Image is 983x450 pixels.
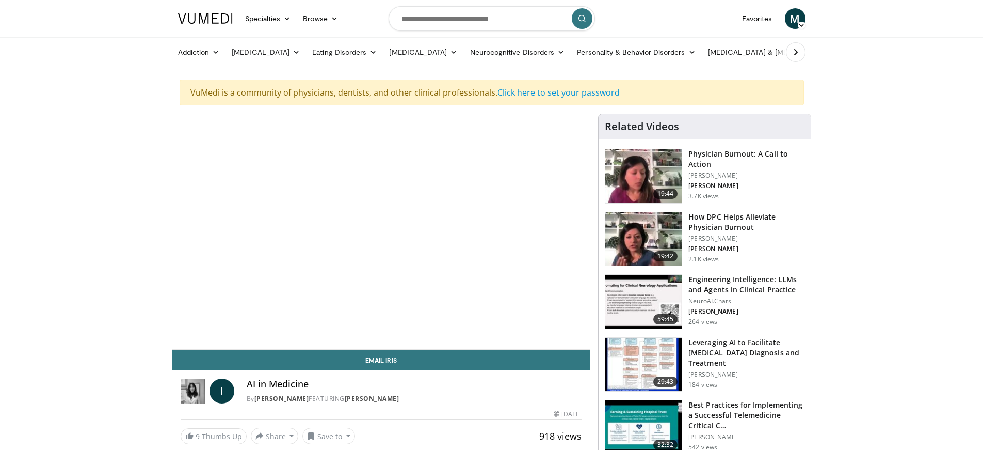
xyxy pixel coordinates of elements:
img: a028b2ed-2799-4348-b6b4-733b0fc51b04.150x105_q85_crop-smart_upscale.jpg [605,338,682,392]
button: Save to [302,428,355,444]
a: [MEDICAL_DATA] & [MEDICAL_DATA] [702,42,849,63]
a: Browse [297,8,344,29]
span: 59:45 [653,314,678,324]
h4: AI in Medicine [247,379,582,390]
span: 32:32 [653,440,678,450]
p: 3.7K views [688,192,719,200]
a: [PERSON_NAME] [254,394,309,403]
img: VuMedi Logo [178,13,233,24]
img: 8c03ed1f-ed96-42cb-9200-2a88a5e9b9ab.150x105_q85_crop-smart_upscale.jpg [605,212,682,266]
a: 59:45 Engineering Intelligence: LLMs and Agents in Clinical Practice NeuroAI.Chats [PERSON_NAME] ... [605,274,804,329]
h4: Related Videos [605,120,679,133]
span: 29:43 [653,377,678,387]
p: 184 views [688,381,717,389]
button: Share [251,428,299,444]
h3: Best Practices for Implementing a Successful Telemedicine Critical C… [688,400,804,431]
a: 19:42 How DPC Helps Alleviate Physician Burnout [PERSON_NAME] [PERSON_NAME] 2.1K views [605,212,804,267]
a: Click here to set your password [497,87,620,98]
h3: Physician Burnout: A Call to Action [688,149,804,169]
div: [DATE] [554,410,582,419]
p: 2.1K views [688,255,719,263]
div: VuMedi is a community of physicians, dentists, and other clinical professionals. [180,80,804,105]
input: Search topics, interventions [389,6,595,31]
a: [MEDICAL_DATA] [225,42,306,63]
a: Neurocognitive Disorders [464,42,571,63]
p: [PERSON_NAME] [688,182,804,190]
video-js: Video Player [172,114,590,350]
a: M [785,8,805,29]
a: Favorites [736,8,779,29]
a: Personality & Behavior Disorders [571,42,701,63]
a: [PERSON_NAME] [345,394,399,403]
p: [PERSON_NAME] [688,307,804,316]
p: [PERSON_NAME] [688,235,804,243]
img: ea6b8c10-7800-4812-b957-8d44f0be21f9.150x105_q85_crop-smart_upscale.jpg [605,275,682,329]
p: [PERSON_NAME] [688,433,804,441]
a: 19:44 Physician Burnout: A Call to Action [PERSON_NAME] [PERSON_NAME] 3.7K views [605,149,804,204]
a: [MEDICAL_DATA] [383,42,463,63]
span: 19:44 [653,189,678,199]
p: [PERSON_NAME] [688,172,804,180]
h3: How DPC Helps Alleviate Physician Burnout [688,212,804,232]
a: Eating Disorders [306,42,383,63]
h3: Leveraging AI to Facilitate [MEDICAL_DATA] Diagnosis and Treatment [688,337,804,368]
span: 918 views [539,430,582,442]
img: Dr. Iris Gorfinkel [181,379,205,404]
a: Email Iris [172,350,590,370]
h3: Engineering Intelligence: LLMs and Agents in Clinical Practice [688,274,804,295]
a: Addiction [172,42,226,63]
div: By FEATURING [247,394,582,404]
span: 9 [196,431,200,441]
p: 264 views [688,318,717,326]
p: [PERSON_NAME] [688,370,804,379]
a: 29:43 Leveraging AI to Facilitate [MEDICAL_DATA] Diagnosis and Treatment [PERSON_NAME] 184 views [605,337,804,392]
p: NeuroAI.Chats [688,297,804,305]
a: I [210,379,234,404]
span: 19:42 [653,251,678,261]
img: ae962841-479a-4fc3-abd9-1af602e5c29c.150x105_q85_crop-smart_upscale.jpg [605,149,682,203]
a: 9 Thumbs Up [181,428,247,444]
p: [PERSON_NAME] [688,245,804,253]
a: Specialties [239,8,297,29]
